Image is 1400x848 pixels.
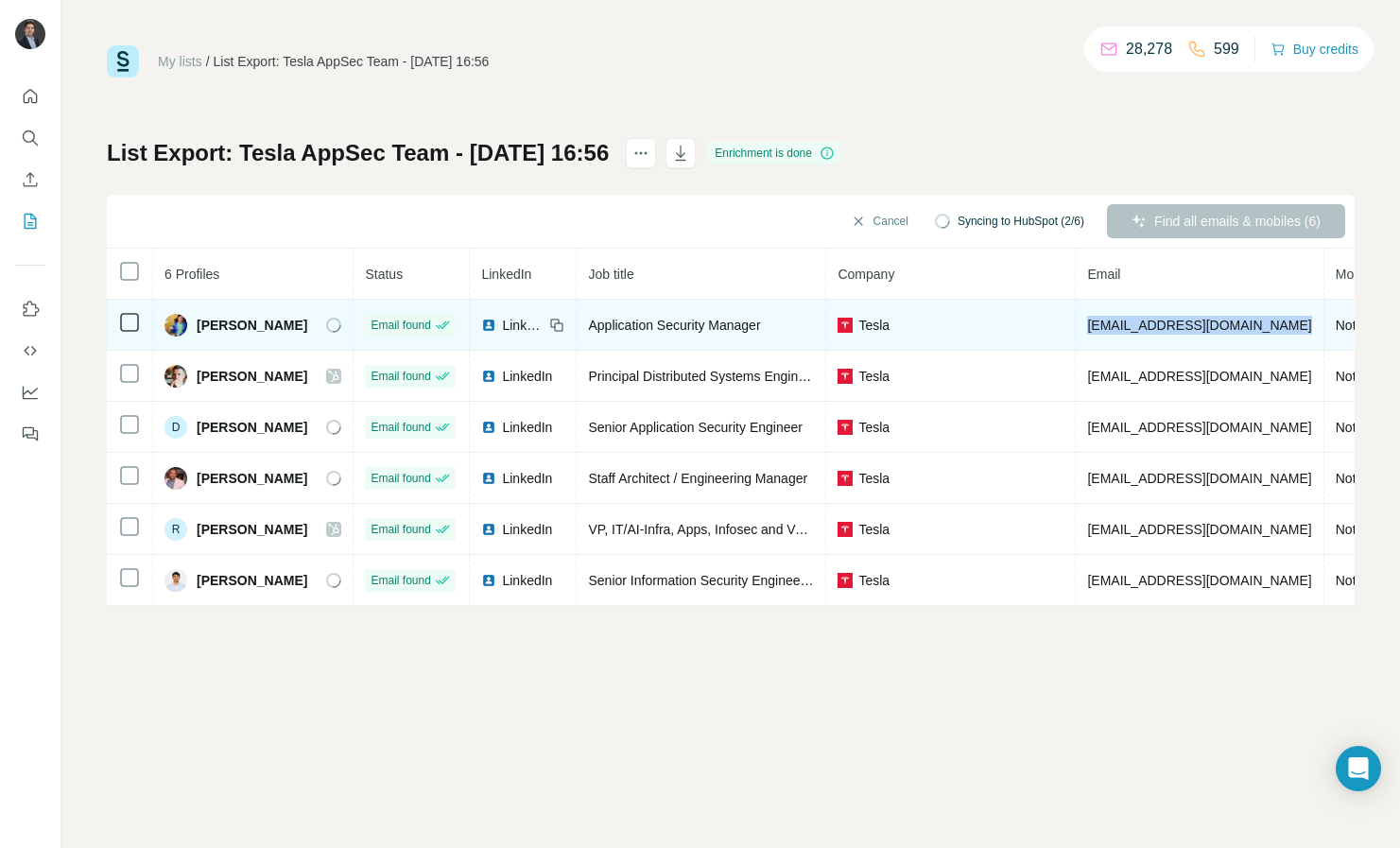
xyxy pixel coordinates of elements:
img: LinkedIn logo [481,369,496,384]
img: Avatar [15,19,45,49]
span: Tesla [858,469,890,488]
span: Status [365,267,403,282]
button: Dashboard [15,375,45,409]
img: company-logo [838,522,853,537]
span: Principal Distributed Systems Engineer [588,369,817,384]
span: [PERSON_NAME] [197,418,307,437]
h1: List Export: Tesla AppSec Team - [DATE] 16:56 [107,138,609,168]
button: Enrich CSV [15,163,45,197]
div: Enrichment is done [709,142,840,164]
span: [EMAIL_ADDRESS][DOMAIN_NAME] [1087,522,1311,537]
span: 6 Profiles [164,267,219,282]
span: Tesla [858,571,890,590]
button: My lists [15,204,45,238]
button: actions [626,138,656,168]
button: Use Surfe API [15,334,45,368]
span: [PERSON_NAME] [197,367,307,386]
div: Open Intercom Messenger [1336,746,1381,791]
span: Email found [371,317,430,334]
span: Tesla [858,316,890,335]
img: Avatar [164,569,187,592]
span: LinkedIn [502,571,552,590]
span: Mobile [1336,267,1374,282]
span: Application Security Manager [588,318,760,333]
img: Surfe Logo [107,45,139,78]
span: Senior Information Security Engineer, Cybersecurity Risk Advisory & Assurance [588,573,1053,588]
button: Buy credits [1270,36,1358,62]
span: LinkedIn [481,267,531,282]
p: 599 [1214,38,1239,61]
li: / [206,52,210,71]
span: LinkedIn [502,469,552,488]
span: Email found [371,470,430,487]
span: Email [1087,267,1120,282]
span: [PERSON_NAME] [197,571,307,590]
img: LinkedIn logo [481,318,496,333]
span: Tesla [858,418,890,437]
span: Company [838,267,894,282]
span: Email found [371,521,430,538]
span: LinkedIn [502,316,544,335]
img: company-logo [838,369,853,384]
span: LinkedIn [502,367,552,386]
button: Feedback [15,417,45,451]
span: Syncing to HubSpot (2/6) [958,213,1084,230]
img: company-logo [838,420,853,435]
button: Use Surfe on LinkedIn [15,292,45,326]
a: My lists [158,54,202,69]
span: [PERSON_NAME] [197,469,307,488]
button: Cancel [838,204,922,238]
span: VP, IT/AI-Infra, Apps, Infosec and Vehicle Service Operations [588,522,945,537]
img: Avatar [164,314,187,337]
span: Email found [371,572,430,589]
div: D [164,416,187,439]
span: [PERSON_NAME] [197,316,307,335]
span: [PERSON_NAME] [197,520,307,539]
span: LinkedIn [502,418,552,437]
button: Quick start [15,79,45,113]
span: Senior Application Security Engineer [588,420,802,435]
img: company-logo [838,573,853,588]
span: LinkedIn [502,520,552,539]
span: Email found [371,368,430,385]
span: Job title [588,267,633,282]
span: [EMAIL_ADDRESS][DOMAIN_NAME] [1087,369,1311,384]
span: Email found [371,419,430,436]
span: [EMAIL_ADDRESS][DOMAIN_NAME] [1087,318,1311,333]
img: Avatar [164,467,187,490]
img: LinkedIn logo [481,573,496,588]
div: R [164,518,187,541]
span: Staff Architect / Engineering Manager [588,471,807,486]
div: List Export: Tesla AppSec Team - [DATE] 16:56 [214,52,490,71]
img: LinkedIn logo [481,420,496,435]
img: LinkedIn logo [481,522,496,537]
span: Tesla [858,520,890,539]
img: Avatar [164,365,187,388]
img: company-logo [838,318,853,333]
span: [EMAIL_ADDRESS][DOMAIN_NAME] [1087,573,1311,588]
span: [EMAIL_ADDRESS][DOMAIN_NAME] [1087,420,1311,435]
span: [EMAIL_ADDRESS][DOMAIN_NAME] [1087,471,1311,486]
img: LinkedIn logo [481,471,496,486]
p: 28,278 [1126,38,1172,61]
button: Search [15,121,45,155]
img: company-logo [838,471,853,486]
span: Tesla [858,367,890,386]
